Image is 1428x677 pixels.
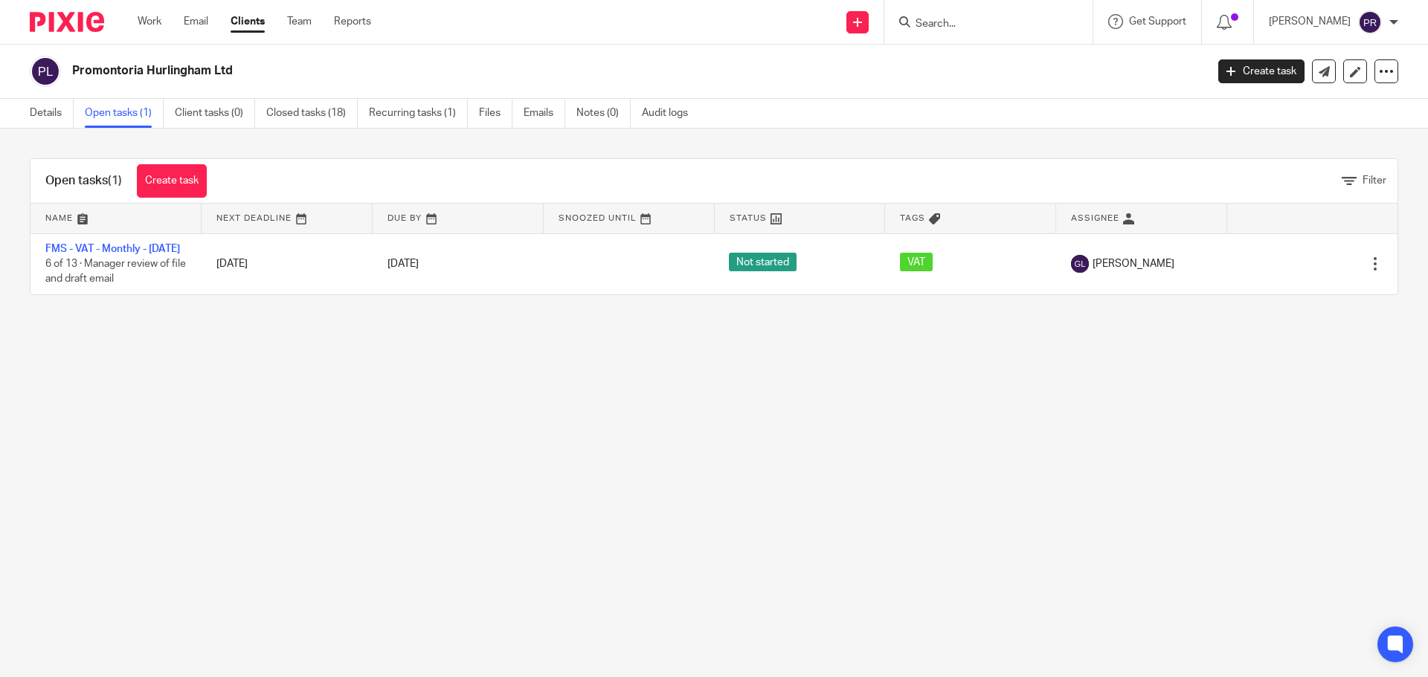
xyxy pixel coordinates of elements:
span: Status [730,214,767,222]
a: Emails [524,99,565,128]
p: [PERSON_NAME] [1269,14,1351,29]
span: Get Support [1129,16,1186,27]
a: Clients [231,14,265,29]
span: [DATE] [387,259,419,269]
a: Files [479,99,512,128]
span: Filter [1363,175,1386,186]
a: Notes (0) [576,99,631,128]
a: Create task [1218,59,1305,83]
a: Work [138,14,161,29]
a: Recurring tasks (1) [369,99,468,128]
a: Closed tasks (18) [266,99,358,128]
img: svg%3E [1071,255,1089,273]
span: Snoozed Until [559,214,637,222]
span: 6 of 13 · Manager review of file and draft email [45,259,186,285]
a: Audit logs [642,99,699,128]
span: Not started [729,253,797,271]
td: [DATE] [202,233,373,294]
a: Details [30,99,74,128]
a: Team [287,14,312,29]
a: Email [184,14,208,29]
span: VAT [900,253,933,271]
a: Reports [334,14,371,29]
span: [PERSON_NAME] [1093,256,1174,271]
a: Client tasks (0) [175,99,255,128]
a: Create task [137,164,207,198]
span: (1) [108,175,122,187]
a: Open tasks (1) [85,99,164,128]
h1: Open tasks [45,173,122,189]
img: Pixie [30,12,104,32]
h2: Promontoria Hurlingham Ltd [72,63,971,79]
img: svg%3E [1358,10,1382,34]
img: svg%3E [30,56,61,87]
a: FMS - VAT - Monthly - [DATE] [45,244,180,254]
input: Search [914,18,1048,31]
span: Tags [900,214,925,222]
